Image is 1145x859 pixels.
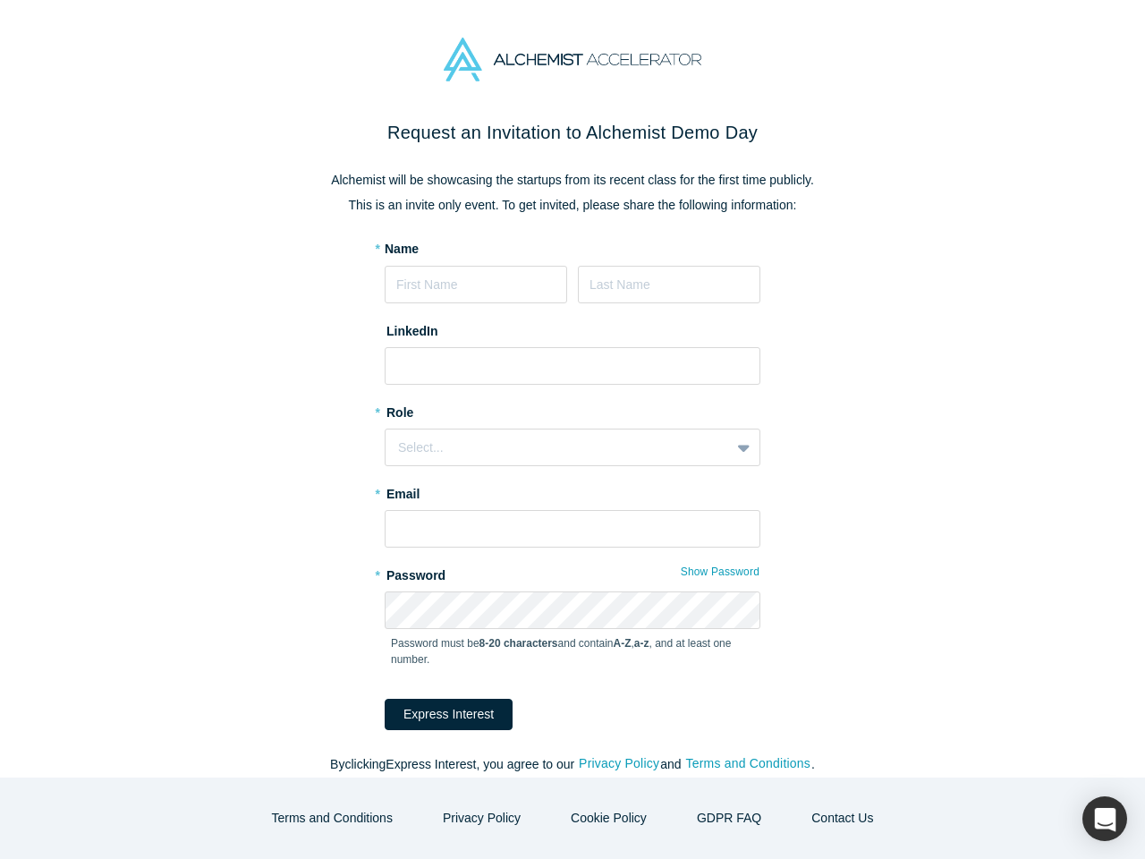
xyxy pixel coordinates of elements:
[197,196,948,215] p: This is an invite only event. To get invited, please share the following information:
[385,397,760,422] label: Role
[634,637,649,650] strong: a-z
[391,635,754,668] p: Password must be and contain , , and at least one number.
[680,560,760,583] button: Show Password
[614,637,632,650] strong: A-Z
[684,753,811,774] button: Terms and Conditions
[678,803,780,834] a: GDPR FAQ
[385,699,513,730] button: Express Interest
[578,266,760,303] input: Last Name
[385,560,760,585] label: Password
[793,803,892,834] button: Contact Us
[197,171,948,190] p: Alchemist will be showcasing the startups from its recent class for the first time publicly.
[552,803,666,834] button: Cookie Policy
[385,316,438,341] label: LinkedIn
[424,803,539,834] button: Privacy Policy
[385,240,419,259] label: Name
[479,637,558,650] strong: 8-20 characters
[253,803,411,834] button: Terms and Conditions
[197,755,948,774] p: By clicking Express Interest , you agree to our and .
[197,119,948,146] h2: Request an Invitation to Alchemist Demo Day
[398,438,717,457] div: Select...
[385,266,567,303] input: First Name
[578,753,660,774] button: Privacy Policy
[385,479,760,504] label: Email
[444,38,701,81] img: Alchemist Accelerator Logo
